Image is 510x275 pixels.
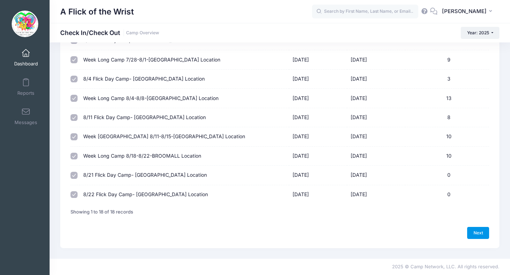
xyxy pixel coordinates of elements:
[80,127,289,146] td: Week [GEOGRAPHIC_DATA] 8/11-8/15-[GEOGRAPHIC_DATA] Location
[392,264,499,269] span: 2025 © Camp Network, LLC. All rights reserved.
[461,27,499,39] button: Year: 2025
[289,108,347,127] td: [DATE]
[80,108,289,127] td: 8/11 Flick Day Camp- [GEOGRAPHIC_DATA] Location
[289,166,347,185] td: [DATE]
[467,227,489,239] a: Next
[405,185,489,204] td: 0
[347,70,405,89] td: [DATE]
[80,50,289,69] td: Week Long Camp 7/28-8/1-[GEOGRAPHIC_DATA] Location
[347,185,405,204] td: [DATE]
[442,7,487,15] span: [PERSON_NAME]
[14,61,38,67] span: Dashboard
[347,147,405,166] td: [DATE]
[289,185,347,204] td: [DATE]
[60,29,159,36] h1: Check In/Check Out
[405,147,489,166] td: 10
[80,185,289,204] td: 8/22 Flick Day Camp- [GEOGRAPHIC_DATA] Location
[405,108,489,127] td: 8
[405,50,489,69] td: 9
[9,45,43,70] a: Dashboard
[405,70,489,89] td: 3
[405,89,489,108] td: 13
[289,127,347,146] td: [DATE]
[9,75,43,99] a: Reports
[80,89,289,108] td: Week Long Camp 8/4-8/8-[GEOGRAPHIC_DATA] Location
[289,89,347,108] td: [DATE]
[405,127,489,146] td: 10
[347,89,405,108] td: [DATE]
[70,204,133,220] div: Showing 1 to 18 of 18 records
[289,147,347,166] td: [DATE]
[15,119,37,125] span: Messages
[312,5,418,19] input: Search by First Name, Last Name, or Email...
[347,166,405,185] td: [DATE]
[60,4,134,20] h1: A Flick of the Wrist
[437,4,499,20] button: [PERSON_NAME]
[289,50,347,69] td: [DATE]
[347,108,405,127] td: [DATE]
[126,30,159,36] a: Camp Overview
[347,50,405,69] td: [DATE]
[347,127,405,146] td: [DATE]
[80,147,289,166] td: Week Long Camp 8/18-8/22-BROOMALL Location
[80,166,289,185] td: 8/21 Flick Day Camp- [GEOGRAPHIC_DATA] Location
[9,104,43,129] a: Messages
[467,30,489,35] span: Year: 2025
[289,70,347,89] td: [DATE]
[80,70,289,89] td: 8/4 Flick Day Camp- [GEOGRAPHIC_DATA] Location
[17,90,34,96] span: Reports
[12,11,38,37] img: A Flick of the Wrist
[405,166,489,185] td: 0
